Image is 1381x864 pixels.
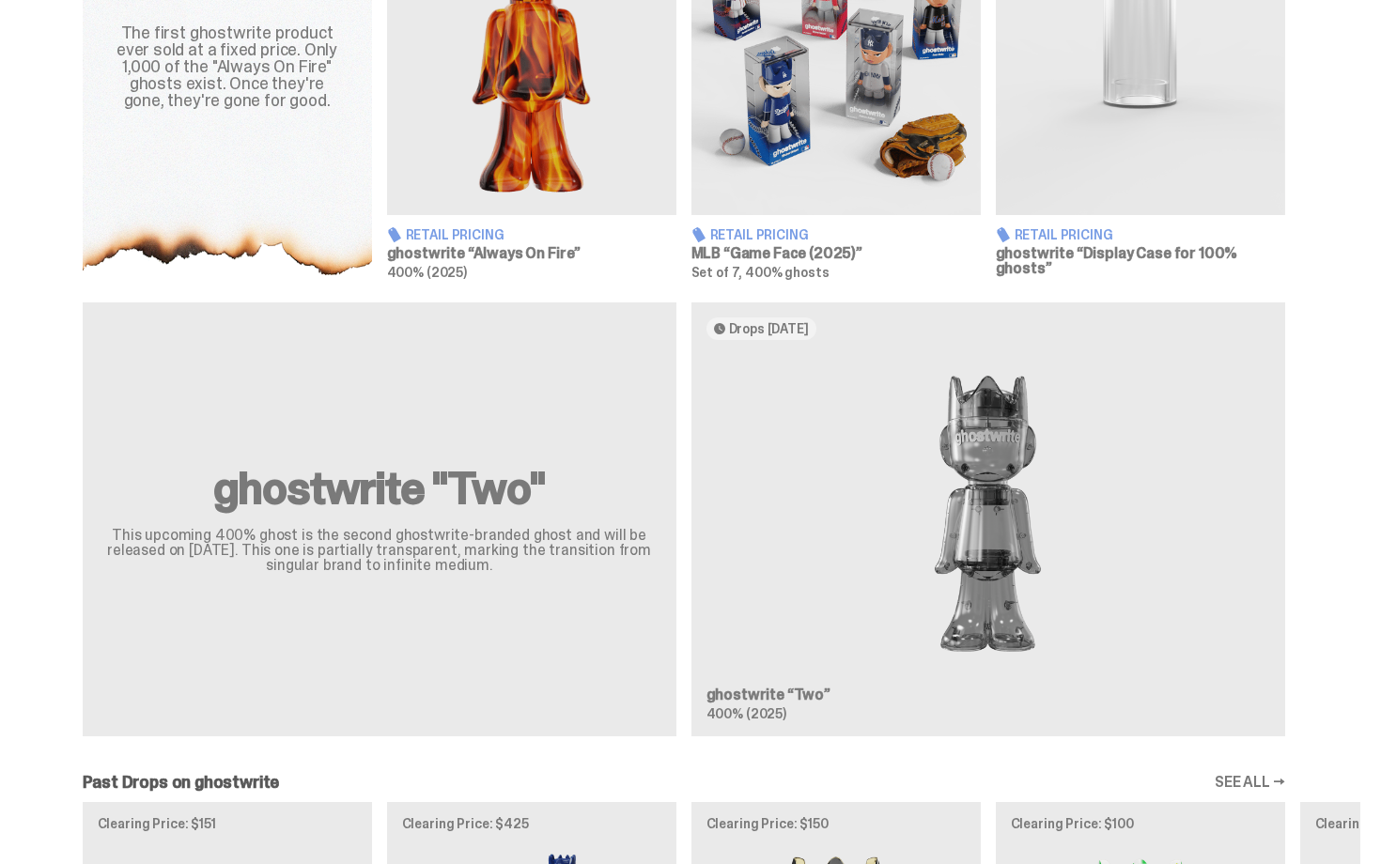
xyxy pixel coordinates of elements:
[105,24,349,109] div: The first ghostwrite product ever sold at a fixed price. Only 1,000 of the "Always On Fire" ghost...
[105,466,654,511] h2: ghostwrite "Two"
[402,817,661,830] p: Clearing Price: $425
[691,246,981,261] h3: MLB “Game Face (2025)”
[729,321,809,336] span: Drops [DATE]
[996,246,1285,276] h3: ghostwrite “Display Case for 100% ghosts”
[387,246,676,261] h3: ghostwrite “Always On Fire”
[706,705,786,722] span: 400% (2025)
[691,264,830,281] span: Set of 7, 400% ghosts
[1215,775,1285,790] a: SEE ALL →
[1015,228,1113,241] span: Retail Pricing
[1011,817,1270,830] p: Clearing Price: $100
[98,817,357,830] p: Clearing Price: $151
[710,228,809,241] span: Retail Pricing
[706,817,966,830] p: Clearing Price: $150
[387,264,467,281] span: 400% (2025)
[706,687,1270,702] h3: ghostwrite “Two”
[406,228,504,241] span: Retail Pricing
[706,355,1270,672] img: Two
[105,528,654,573] p: This upcoming 400% ghost is the second ghostwrite-branded ghost and will be released on [DATE]. T...
[83,774,280,791] h2: Past Drops on ghostwrite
